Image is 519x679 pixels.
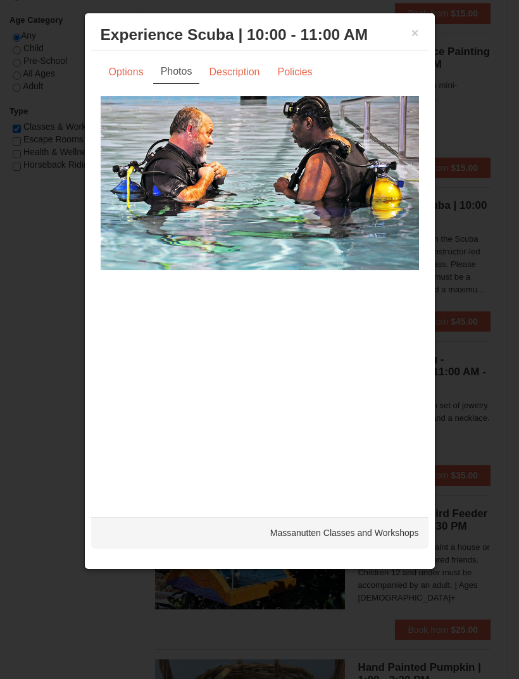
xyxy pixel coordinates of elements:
a: Photos [153,60,200,84]
div: Massanutten Classes and Workshops [91,517,428,549]
a: Options [101,60,152,84]
h3: Experience Scuba | 10:00 - 11:00 AM [101,25,419,44]
a: Policies [269,60,320,84]
button: × [411,27,419,39]
img: 6619869-1292-ae2293ab.jpg [101,96,419,270]
a: Description [201,60,268,84]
